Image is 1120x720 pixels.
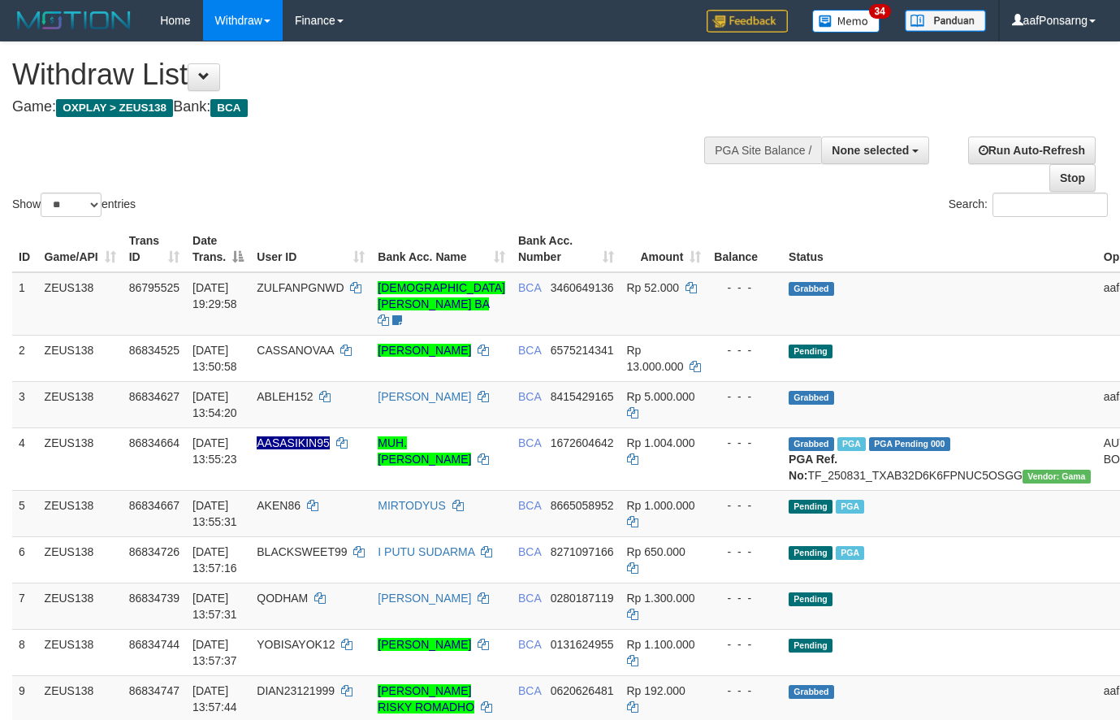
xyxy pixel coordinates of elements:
[789,282,834,296] span: Grabbed
[714,280,776,296] div: - - -
[129,545,179,558] span: 86834726
[627,390,695,403] span: Rp 5.000.000
[378,281,505,310] a: [DEMOGRAPHIC_DATA][PERSON_NAME] BA
[551,281,614,294] span: Copy 3460649136 to clipboard
[789,592,832,606] span: Pending
[41,193,102,217] select: Showentries
[192,592,237,621] span: [DATE] 13:57:31
[257,344,334,357] span: CASSANOVAA
[129,436,179,449] span: 86834664
[992,193,1108,217] input: Search:
[12,99,730,115] h4: Game: Bank:
[832,144,909,157] span: None selected
[714,342,776,358] div: - - -
[38,335,123,381] td: ZEUS138
[627,436,695,449] span: Rp 1.004.000
[518,344,541,357] span: BCA
[38,583,123,629] td: ZEUS138
[837,437,866,451] span: Marked by aafnoeunsreypich
[518,436,541,449] span: BCA
[123,226,186,272] th: Trans ID: activate to sort column ascending
[704,137,821,164] div: PGA Site Balance /
[12,490,38,536] td: 5
[518,499,541,512] span: BCA
[38,381,123,427] td: ZEUS138
[789,391,834,405] span: Grabbed
[627,499,695,512] span: Rp 1.000.000
[789,639,832,653] span: Pending
[518,545,541,558] span: BCA
[789,685,834,699] span: Grabbed
[38,629,123,675] td: ZEUS138
[782,226,1097,272] th: Status
[707,10,788,33] img: Feedback.jpg
[821,137,929,164] button: None selected
[129,499,179,512] span: 86834667
[129,592,179,605] span: 86834739
[12,381,38,427] td: 3
[250,226,371,272] th: User ID: activate to sort column ascending
[714,497,776,514] div: - - -
[192,499,237,528] span: [DATE] 13:55:31
[789,453,837,482] b: PGA Ref. No:
[518,684,541,697] span: BCA
[378,436,471,466] a: MUH.[PERSON_NAME]
[38,272,123,336] td: ZEUS138
[551,344,614,357] span: Copy 6575214341 to clipboard
[627,592,695,605] span: Rp 1.300.000
[869,437,950,451] span: PGA Pending
[789,345,832,358] span: Pending
[12,8,136,33] img: MOTION_logo.png
[192,344,237,373] span: [DATE] 13:50:58
[812,10,880,33] img: Button%20Memo.svg
[1049,164,1096,192] a: Stop
[627,281,680,294] span: Rp 52.000
[12,59,730,91] h1: Withdraw List
[257,390,313,403] span: ABLEH152
[12,226,38,272] th: ID
[836,500,864,514] span: Marked by aafnoeunsreypich
[836,546,864,560] span: Marked by aafnoeunsreypich
[192,684,237,713] span: [DATE] 13:57:44
[714,388,776,405] div: - - -
[129,390,179,403] span: 86834627
[257,638,335,651] span: YOBISAYOK12
[12,536,38,583] td: 6
[12,583,38,629] td: 7
[627,344,684,373] span: Rp 13.000.000
[38,427,123,490] td: ZEUS138
[12,629,38,675] td: 8
[378,638,471,651] a: [PERSON_NAME]
[714,544,776,560] div: - - -
[38,490,123,536] td: ZEUS138
[707,226,782,272] th: Balance
[518,592,541,605] span: BCA
[949,193,1108,217] label: Search:
[789,500,832,514] span: Pending
[714,590,776,606] div: - - -
[627,684,685,697] span: Rp 192.000
[1023,470,1091,484] span: Vendor URL: https://trx31.1velocity.biz
[192,638,237,667] span: [DATE] 13:57:37
[905,10,986,32] img: panduan.png
[714,636,776,653] div: - - -
[12,193,136,217] label: Show entries
[257,684,335,697] span: DIAN23121999
[38,226,123,272] th: Game/API: activate to sort column ascending
[551,684,614,697] span: Copy 0620626481 to clipboard
[371,226,512,272] th: Bank Acc. Name: activate to sort column ascending
[512,226,621,272] th: Bank Acc. Number: activate to sort column ascending
[869,4,891,19] span: 34
[257,545,347,558] span: BLACKSWEET99
[129,344,179,357] span: 86834525
[192,390,237,419] span: [DATE] 13:54:20
[129,281,179,294] span: 86795525
[551,545,614,558] span: Copy 8271097166 to clipboard
[378,499,446,512] a: MIRTODYUS
[518,281,541,294] span: BCA
[12,272,38,336] td: 1
[551,390,614,403] span: Copy 8415429165 to clipboard
[192,281,237,310] span: [DATE] 19:29:58
[378,390,471,403] a: [PERSON_NAME]
[378,545,474,558] a: I PUTU SUDARMA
